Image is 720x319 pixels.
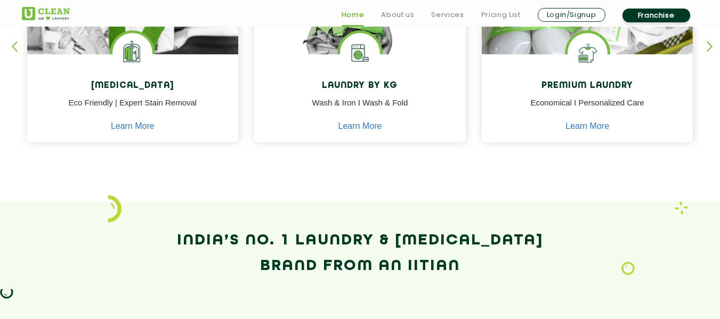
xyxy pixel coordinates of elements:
[338,121,382,131] a: Learn More
[342,9,365,21] a: Home
[622,9,690,22] a: Franchise
[538,8,605,22] a: Login/Signup
[431,9,464,21] a: Services
[22,7,70,20] img: UClean Laundry and Dry Cleaning
[108,195,122,223] img: icon_2.png
[35,81,231,91] h4: [MEDICAL_DATA]
[565,121,609,131] a: Learn More
[481,9,521,21] a: Pricing List
[381,9,414,21] a: About us
[35,97,231,121] p: Eco Friendly | Expert Stain Removal
[490,81,685,91] h4: Premium Laundry
[112,33,152,73] img: Laundry Services near me
[568,33,608,73] img: Shoes Cleaning
[621,261,635,275] img: Laundry
[262,81,458,91] h4: Laundry by Kg
[675,201,688,215] img: Laundry wash and iron
[340,33,380,73] img: laundry washing machine
[111,121,155,131] a: Learn More
[490,97,685,121] p: Economical I Personalized Care
[22,228,699,279] h2: India’s No. 1 Laundry & [MEDICAL_DATA] Brand from an IITian
[262,97,458,121] p: Wash & Iron I Wash & Fold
